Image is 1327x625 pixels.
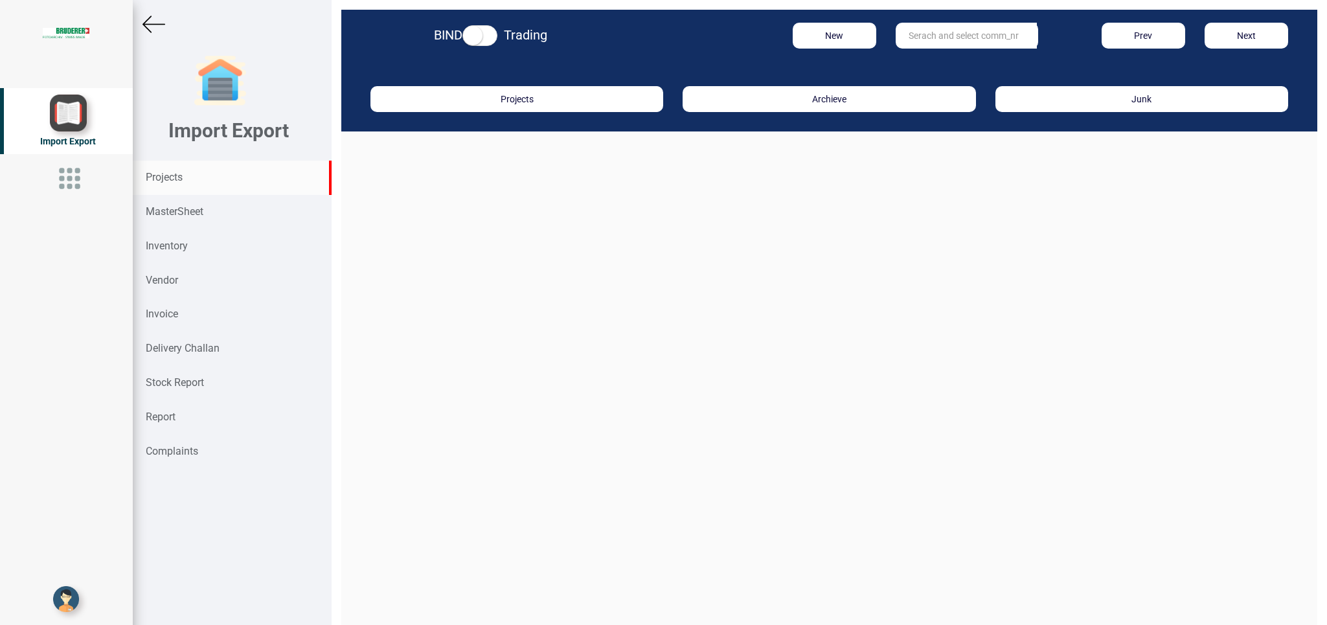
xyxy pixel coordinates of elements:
strong: Vendor [146,274,178,286]
strong: MasterSheet [146,205,203,218]
button: Archieve [683,86,975,112]
button: Next [1205,23,1288,49]
img: garage-closed.png [194,55,246,107]
strong: Delivery Challan [146,342,220,354]
strong: Complaints [146,445,198,457]
span: Import Export [40,136,96,146]
strong: Invoice [146,308,178,320]
input: Serach and select comm_nr [896,23,1037,49]
button: Junk [995,86,1288,112]
button: New [793,23,876,49]
strong: BIND [434,27,462,43]
strong: Report [146,411,176,423]
strong: Stock Report [146,376,204,389]
strong: Trading [504,27,547,43]
button: Prev [1102,23,1185,49]
strong: Inventory [146,240,188,252]
button: Projects [370,86,663,112]
b: Import Export [168,119,289,142]
strong: Projects [146,171,183,183]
